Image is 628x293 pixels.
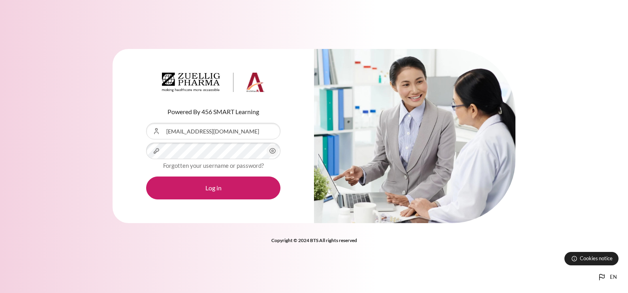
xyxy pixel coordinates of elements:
button: Cookies notice [564,252,619,265]
span: en [610,273,617,281]
span: Cookies notice [580,255,613,262]
button: Log in [146,177,280,199]
a: Architeck [162,73,265,96]
a: Forgotten your username or password? [163,162,264,169]
p: Powered By 456 SMART Learning [146,107,280,116]
button: Languages [594,269,620,285]
strong: Copyright © 2024 BTS All rights reserved [271,237,357,243]
input: Username or Email Address [146,123,280,139]
img: Architeck [162,73,265,92]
